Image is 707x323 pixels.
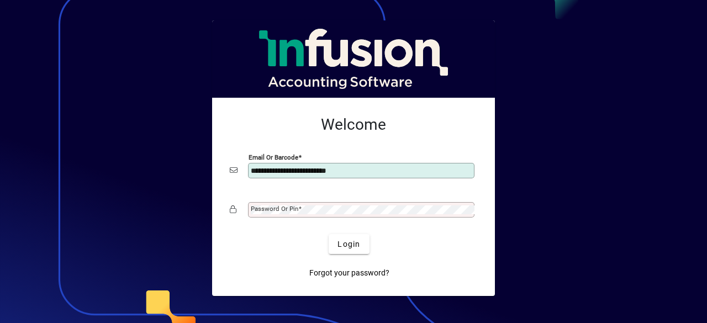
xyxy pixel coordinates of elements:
h2: Welcome [230,115,477,134]
mat-label: Password or Pin [251,205,298,213]
span: Login [337,239,360,250]
mat-label: Email or Barcode [249,153,298,161]
a: Forgot your password? [305,263,394,283]
span: Forgot your password? [309,267,389,279]
button: Login [329,234,369,254]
